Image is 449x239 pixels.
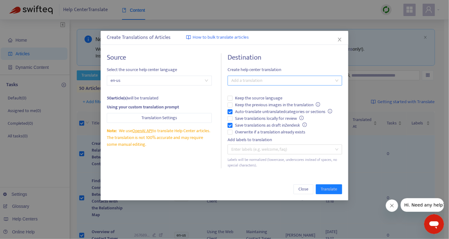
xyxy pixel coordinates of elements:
[186,35,191,40] img: image-link
[111,76,208,85] span: en-us
[401,198,444,212] iframe: Message from company
[294,184,313,194] button: Close
[107,95,212,102] div: will be translated
[233,129,308,136] span: Overwrite if a translation already exists
[4,4,45,9] span: Hi. Need any help?
[233,115,306,122] span: Save translations locally for review
[228,53,342,62] h4: Destination
[233,108,335,115] span: Auto-translate untranslated categories or sections
[107,66,212,73] span: Select the source help center language
[186,34,249,41] a: How to bulk translate articles
[299,186,308,193] span: Close
[233,122,309,129] span: Save translations as draft in Zendesk
[316,184,342,194] button: Translate
[316,102,320,107] span: info-circle
[107,34,342,41] div: Create Translations of Articles
[142,115,177,121] span: Translation Settings
[299,116,304,120] span: info-circle
[193,34,249,41] span: How to bulk translate articles
[233,95,285,102] span: Keep the source language
[107,94,128,102] strong: 50 article(s)
[233,102,323,108] span: Keep the previous images in the translation
[228,157,342,169] div: Labels will be normalized (lowercase, underscores instead of spaces, no special characters).
[228,66,342,73] span: Create help center translation
[107,53,212,62] h4: Source
[107,104,212,111] div: Using your custom translation prompt
[228,136,342,143] div: Add labels to translation
[107,128,212,148] div: We use to translate Help Center articles. The translation is not 100% accurate and may require so...
[107,113,212,123] button: Translation Settings
[424,214,444,234] iframe: Button to launch messaging window
[337,37,342,42] span: close
[107,127,117,134] span: Note:
[386,199,398,212] iframe: Close message
[133,127,153,134] a: OpenAI API
[328,109,332,113] span: info-circle
[303,123,307,127] span: info-circle
[336,36,343,43] button: Close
